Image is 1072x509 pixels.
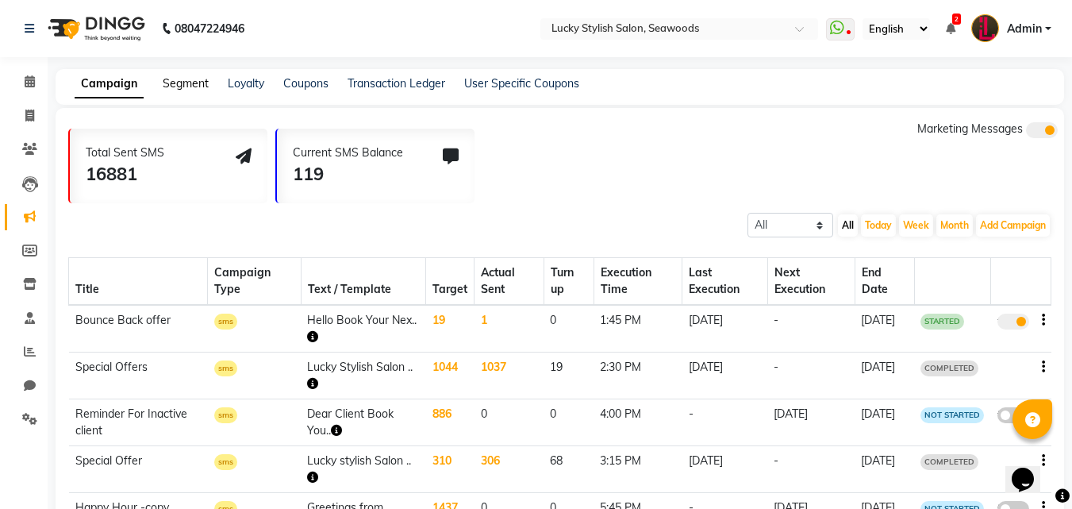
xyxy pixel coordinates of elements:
td: [DATE] [855,353,914,399]
button: Add Campaign [976,214,1050,237]
th: Turn up [544,258,594,306]
td: [DATE] [855,446,914,493]
td: 1044 [426,353,475,399]
span: STARTED [920,314,964,330]
span: NOT STARTED [920,407,984,423]
span: Marketing Messages [917,121,1023,136]
a: 2 [946,21,955,36]
span: Admin [1007,21,1042,37]
img: logo [40,6,149,51]
a: User Specific Coupons [464,76,579,91]
span: sms [214,361,237,376]
td: 0 [475,399,544,446]
div: 119 [293,161,403,187]
th: Last Execution [682,258,768,306]
iframe: chat widget [1005,445,1056,493]
td: 4:00 PM [594,399,682,446]
td: 306 [475,446,544,493]
td: 1:45 PM [594,305,682,353]
td: Special Offers [69,353,208,399]
th: Target [426,258,475,306]
span: COMPLETED [920,361,978,376]
a: Loyalty [228,76,264,91]
th: End Date [855,258,914,306]
a: Campaign [75,70,144,98]
td: 2:30 PM [594,353,682,399]
td: 1037 [475,353,544,399]
td: 19 [544,353,594,399]
td: - [767,446,855,493]
span: COMPLETED [920,454,978,470]
label: true [997,314,1029,330]
td: 19 [426,305,475,353]
td: [DATE] [767,399,855,446]
button: Today [861,214,896,237]
td: 310 [426,446,475,493]
th: Campaign Type [208,258,302,306]
button: Week [899,214,933,237]
td: 886 [426,399,475,446]
td: Hello Book Your Nex.. [301,305,425,353]
th: Execution Time [594,258,682,306]
label: false [997,407,1029,423]
td: Special Offer [69,446,208,493]
a: Transaction Ledger [348,76,445,91]
a: Coupons [283,76,329,91]
td: Lucky Stylish Salon .. [301,353,425,399]
td: [DATE] [855,399,914,446]
div: Current SMS Balance [293,145,403,161]
span: sms [214,407,237,423]
td: Reminder For Inactive client [69,399,208,446]
td: 1 [475,305,544,353]
td: Dear Client Book You.. [301,399,425,446]
th: Next Execution [767,258,855,306]
td: - [767,305,855,353]
td: - [767,353,855,399]
th: Text / Template [301,258,425,306]
button: Month [936,214,973,237]
td: [DATE] [682,446,768,493]
td: 3:15 PM [594,446,682,493]
div: Total Sent SMS [86,145,164,161]
td: - [682,399,768,446]
span: 2 [952,13,961,25]
td: [DATE] [682,305,768,353]
td: Lucky stylish Salon .. [301,446,425,493]
td: Bounce Back offer [69,305,208,353]
td: [DATE] [682,353,768,399]
b: 08047224946 [175,6,244,51]
td: 0 [544,399,594,446]
img: Admin [971,14,999,42]
span: sms [214,314,237,330]
td: 68 [544,446,594,493]
span: sms [214,454,237,470]
div: 16881 [86,161,164,187]
td: 0 [544,305,594,353]
th: Title [69,258,208,306]
th: Actual Sent [475,258,544,306]
td: [DATE] [855,305,914,353]
button: All [838,214,858,237]
a: Segment [163,76,209,91]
